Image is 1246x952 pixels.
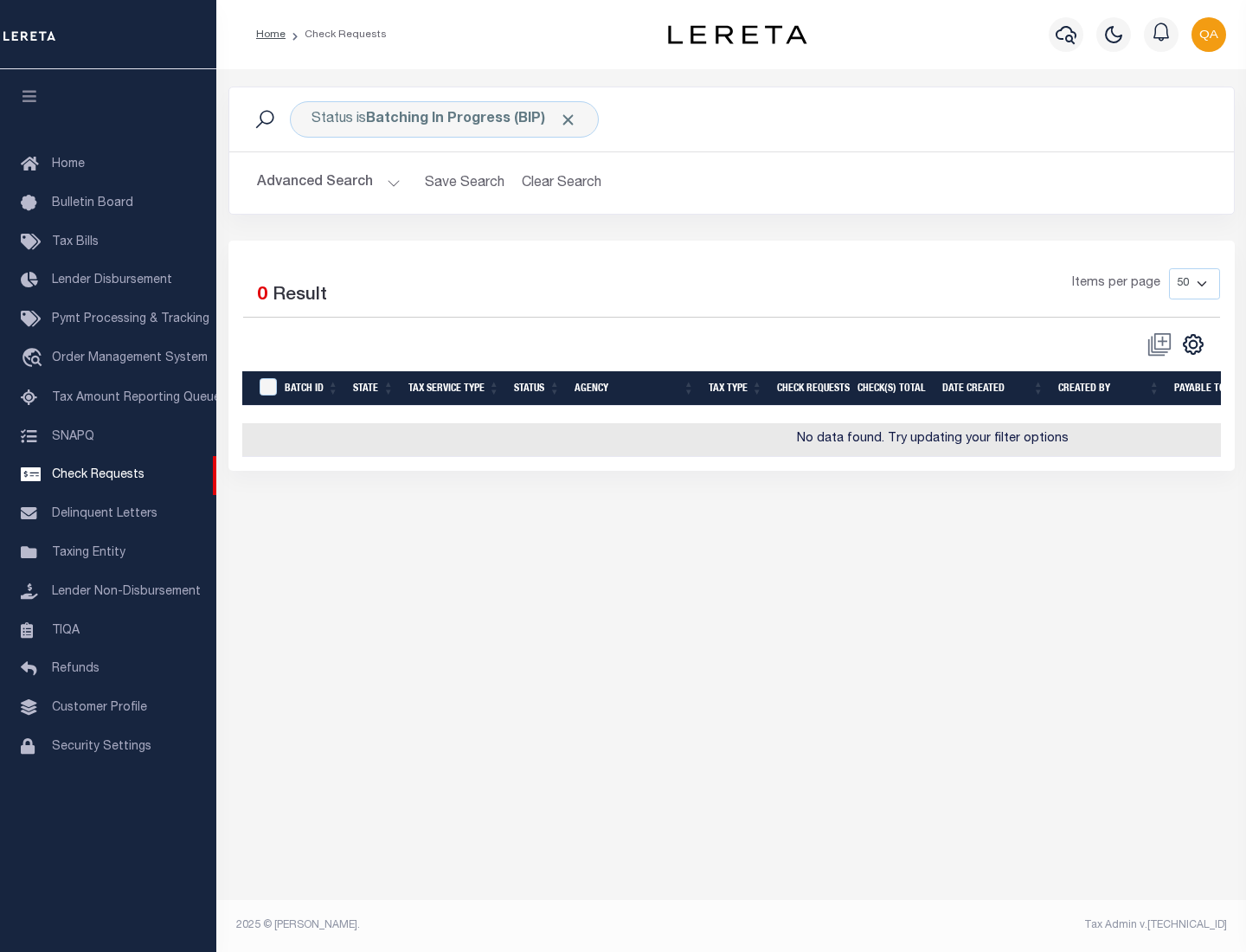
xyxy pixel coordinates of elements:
span: Bulletin Board [52,197,133,209]
label: Result [273,282,327,310]
th: Check Requests [770,371,851,407]
span: Tax Bills [52,236,99,248]
img: logo-dark.svg [668,25,806,44]
span: Pymt Processing & Tracking [52,313,209,325]
th: Date Created: activate to sort column ascending [935,371,1051,407]
a: Home [256,29,286,40]
th: Agency: activate to sort column ascending [568,371,702,407]
th: Batch Id: activate to sort column ascending [278,371,346,407]
th: Check(s) Total [851,371,935,407]
button: Save Search [414,166,515,200]
div: Tax Admin v.[TECHNICAL_ID] [744,917,1227,933]
th: Status: activate to sort column ascending [507,371,568,407]
span: Delinquent Letters [52,508,157,520]
i: travel_explore [21,348,48,370]
span: Items per page [1072,274,1160,293]
span: Home [52,158,85,170]
span: Order Management System [52,352,208,364]
span: Customer Profile [52,702,147,714]
th: Tax Service Type: activate to sort column ascending [401,371,507,407]
li: Check Requests [286,27,387,42]
span: Refunds [52,663,100,675]
div: 2025 © [PERSON_NAME]. [223,917,732,933]
button: Clear Search [515,166,609,200]
th: Created By: activate to sort column ascending [1051,371,1167,407]
span: Lender Disbursement [52,274,172,286]
span: Taxing Entity [52,547,125,559]
span: Security Settings [52,741,151,753]
span: Lender Non-Disbursement [52,586,201,598]
img: svg+xml;base64,PHN2ZyB4bWxucz0iaHR0cDovL3d3dy53My5vcmcvMjAwMC9zdmciIHBvaW50ZXItZXZlbnRzPSJub25lIi... [1191,17,1226,52]
div: Status is [290,101,599,138]
b: Batching In Progress (BIP) [366,113,577,126]
span: SNAPQ [52,430,94,442]
span: Click to Remove [559,111,577,129]
span: Tax Amount Reporting Queue [52,392,221,404]
span: 0 [257,286,267,305]
th: State: activate to sort column ascending [346,371,401,407]
span: Check Requests [52,469,145,481]
button: Advanced Search [257,166,401,200]
span: TIQA [52,624,80,636]
th: Tax Type: activate to sort column ascending [702,371,770,407]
